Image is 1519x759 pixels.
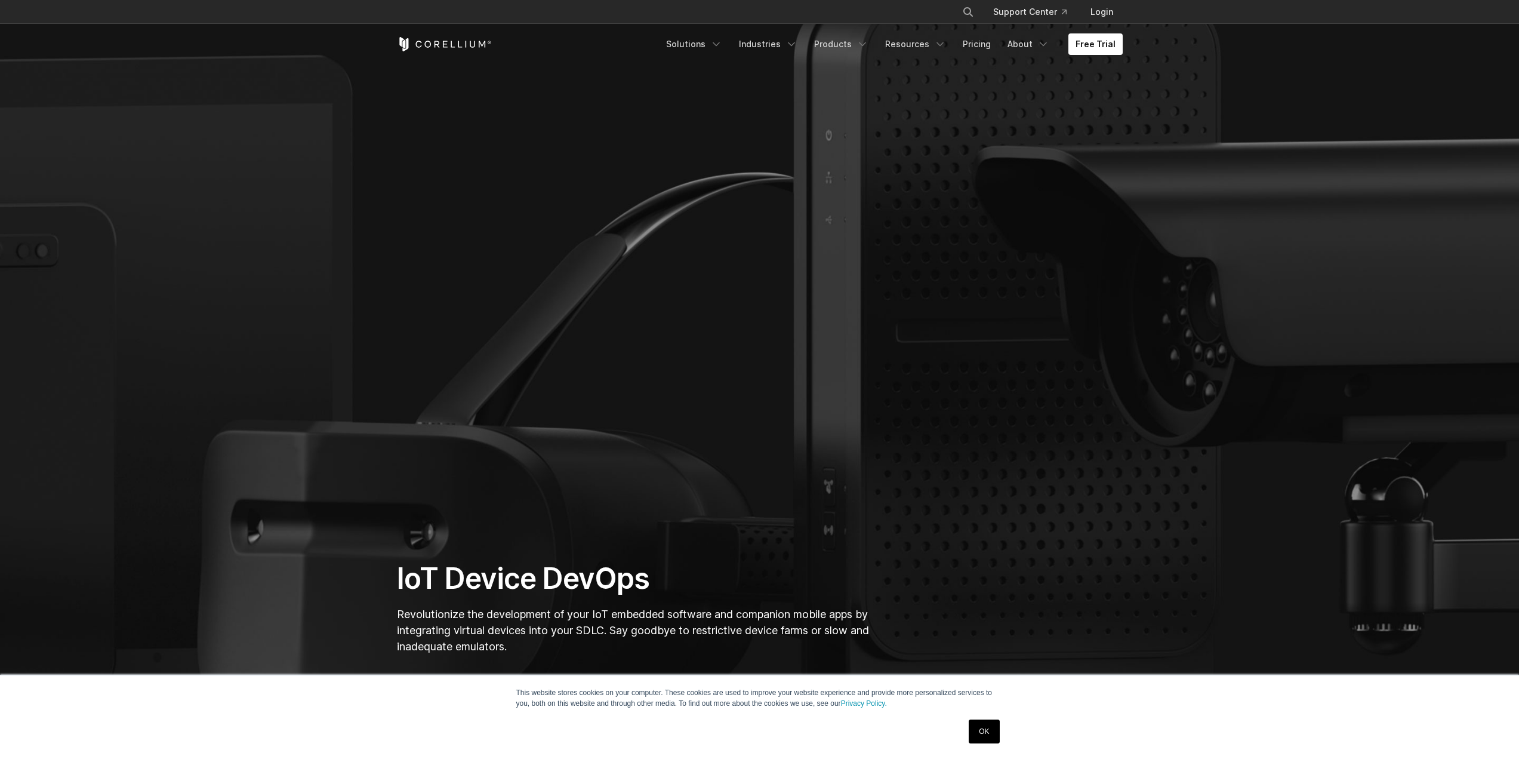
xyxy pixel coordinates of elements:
[397,561,873,597] h1: IoT Device DevOps
[957,1,979,23] button: Search
[948,1,1123,23] div: Navigation Menu
[969,720,999,743] a: OK
[397,37,492,51] a: Corellium Home
[1081,1,1123,23] a: Login
[1068,33,1123,55] a: Free Trial
[516,687,1003,709] p: This website stores cookies on your computer. These cookies are used to improve your website expe...
[397,608,869,653] span: Revolutionize the development of your IoT embedded software and companion mobile apps by integrat...
[878,33,953,55] a: Resources
[807,33,876,55] a: Products
[841,699,887,708] a: Privacy Policy.
[659,33,1123,55] div: Navigation Menu
[1000,33,1056,55] a: About
[659,33,729,55] a: Solutions
[956,33,998,55] a: Pricing
[732,33,805,55] a: Industries
[984,1,1076,23] a: Support Center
